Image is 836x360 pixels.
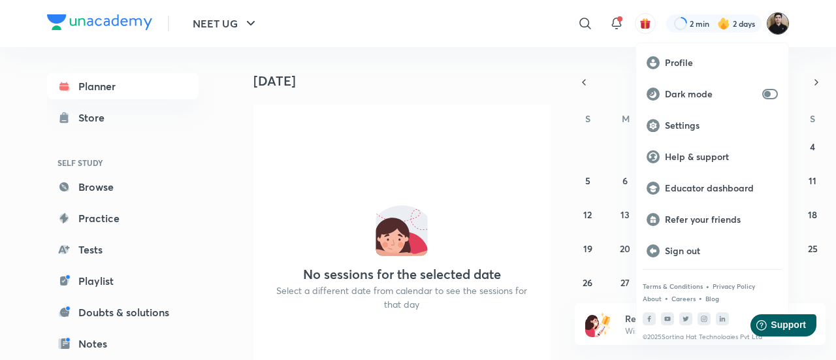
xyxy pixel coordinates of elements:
[643,282,703,290] a: Terms & Conditions
[665,57,778,69] p: Profile
[665,88,757,100] p: Dark mode
[636,204,788,235] a: Refer your friends
[665,120,778,131] p: Settings
[665,151,778,163] p: Help & support
[643,333,782,341] p: © 2025 Sorting Hat Technologies Pvt Ltd
[665,245,778,257] p: Sign out
[720,309,822,346] iframe: Help widget launcher
[705,280,710,292] div: •
[636,110,788,141] a: Settings
[665,182,778,194] p: Educator dashboard
[665,214,778,225] p: Refer your friends
[643,295,662,303] a: About
[698,292,703,304] div: •
[705,295,719,303] a: Blog
[671,295,696,303] a: Careers
[636,172,788,204] a: Educator dashboard
[636,47,788,78] a: Profile
[664,292,669,304] div: •
[713,282,755,290] a: Privacy Policy
[636,141,788,172] a: Help & support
